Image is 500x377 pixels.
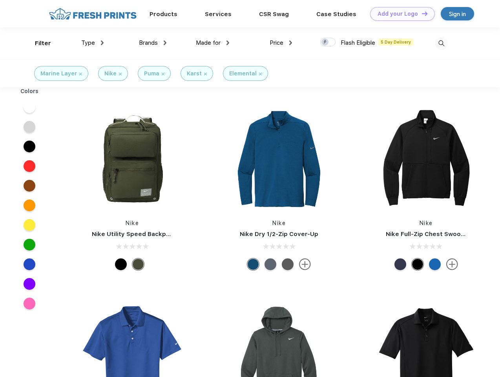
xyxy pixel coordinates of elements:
[394,258,406,270] div: Midnight Navy
[40,70,77,78] div: Marine Layer
[80,107,184,211] img: func=resize&h=266
[272,220,286,226] a: Nike
[81,39,95,46] span: Type
[289,40,292,45] img: dropdown.png
[115,258,127,270] div: Black
[259,11,289,18] a: CSR Swag
[139,39,158,46] span: Brands
[187,70,202,78] div: Karst
[144,70,159,78] div: Puma
[247,258,259,270] div: Gym Blue
[412,258,423,270] div: Black
[270,39,283,46] span: Price
[265,258,276,270] div: Navy Heather
[101,40,104,45] img: dropdown.png
[229,70,257,78] div: Elemental
[92,231,177,238] a: Nike Utility Speed Backpack
[449,9,466,18] div: Sign in
[35,39,51,48] div: Filter
[104,70,117,78] div: Nike
[259,73,262,75] img: filter_cancel.svg
[299,258,311,270] img: more.svg
[15,87,45,95] div: Colors
[341,39,375,46] span: Flash Eligible
[441,7,474,20] a: Sign in
[240,231,318,238] a: Nike Dry 1/2-Zip Cover-Up
[378,38,413,46] span: 5 Day Delivery
[164,40,166,45] img: dropdown.png
[422,11,427,16] img: DT
[205,11,232,18] a: Services
[79,73,82,75] img: filter_cancel.svg
[204,73,207,75] img: filter_cancel.svg
[119,73,122,75] img: filter_cancel.svg
[47,7,139,21] img: fo%20logo%202.webp
[386,231,490,238] a: Nike Full-Zip Chest Swoosh Jacket
[282,258,294,270] div: Black Heather
[196,39,221,46] span: Made for
[429,258,441,270] div: Royal
[435,37,448,50] img: desktop_search.svg
[420,220,433,226] a: Nike
[132,258,144,270] div: Cargo Khaki
[150,11,177,18] a: Products
[226,40,229,45] img: dropdown.png
[227,107,331,211] img: func=resize&h=266
[378,11,418,17] div: Add your Logo
[374,107,478,211] img: func=resize&h=266
[446,258,458,270] img: more.svg
[126,220,139,226] a: Nike
[162,73,164,75] img: filter_cancel.svg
